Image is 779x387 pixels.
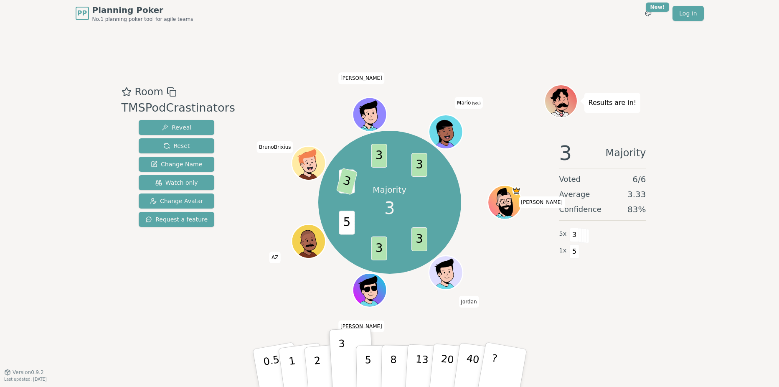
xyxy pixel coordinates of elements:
span: 3 [384,196,395,221]
div: New! [646,3,670,12]
span: 3.33 [627,188,646,200]
span: Click to change your name [338,321,384,332]
span: Reveal [162,123,191,132]
button: Click to change your avatar [430,116,462,148]
button: Request a feature [139,212,214,227]
button: Add as favourite [122,84,132,99]
a: PPPlanning PokerNo.1 planning poker tool for agile teams [76,4,193,23]
span: 3 [371,144,387,168]
span: 3 [411,153,427,177]
button: Watch only [139,175,214,190]
span: 3 [570,228,579,242]
button: New! [641,6,656,21]
p: Results are in! [589,97,637,109]
div: TMSPodCrastinators [122,99,235,117]
span: Confidence [559,204,601,215]
button: Change Name [139,157,214,172]
span: 3 [559,143,572,163]
span: Voted [559,173,581,185]
button: Reveal [139,120,214,135]
span: 83 % [627,204,646,215]
span: 3 [371,237,387,260]
span: 5 [570,244,579,259]
span: Last updated: [DATE] [4,377,47,382]
span: Planning Poker [92,4,193,16]
span: Majority [606,143,646,163]
span: No.1 planning poker tool for agile teams [92,16,193,23]
span: (you) [471,102,481,105]
span: Click to change your name [338,72,384,84]
span: 3 [336,168,358,195]
span: 6 / 6 [632,173,646,185]
span: 1 x [559,246,567,255]
span: Click to change your name [269,252,280,263]
span: Version 0.9.2 [13,369,44,376]
span: Click to change your name [257,141,293,153]
span: Request a feature [145,215,208,224]
span: Click to change your name [459,296,479,308]
p: 3 [338,338,347,383]
button: Version0.9.2 [4,369,44,376]
button: Change Avatar [139,193,214,209]
span: 5 [339,211,355,235]
span: PP [77,8,87,18]
span: Toce is the host [512,186,520,195]
button: Reset [139,138,214,153]
span: Watch only [155,178,198,187]
span: 5 x [559,229,567,239]
span: Room [135,84,163,99]
span: Average [559,188,590,200]
span: Click to change your name [519,196,565,208]
span: 3 [411,227,427,251]
p: Majority [373,184,406,196]
span: Change Name [151,160,202,168]
span: Click to change your name [455,97,483,109]
a: Log in [672,6,703,21]
span: Reset [163,142,190,150]
span: Change Avatar [150,197,203,205]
